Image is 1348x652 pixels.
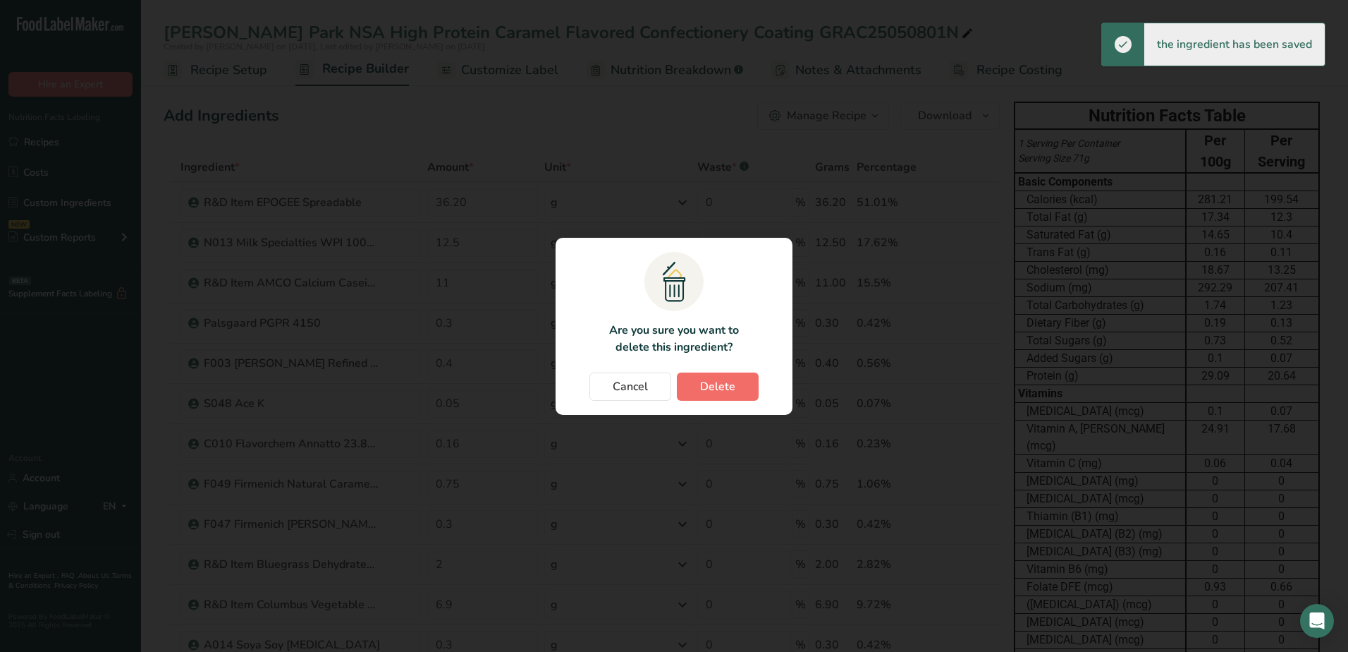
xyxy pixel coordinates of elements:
button: Delete [677,373,759,401]
span: Delete [700,378,735,395]
p: Are you sure you want to delete this ingredient? [601,322,747,356]
span: Cancel [613,378,648,395]
div: the ingredient has been saved [1144,23,1325,66]
button: Cancel [589,373,671,401]
div: Open Intercom Messenger [1300,604,1334,638]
